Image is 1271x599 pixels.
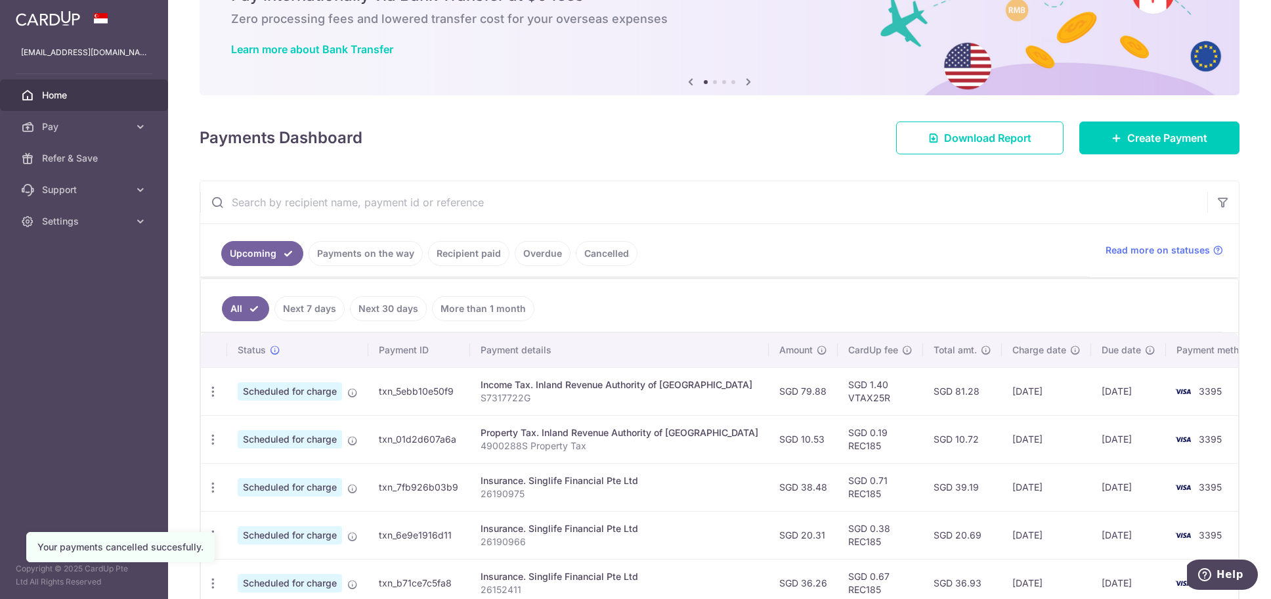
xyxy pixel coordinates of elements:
[368,463,470,511] td: txn_7fb926b03b9
[1199,433,1222,445] span: 3395
[481,378,758,391] div: Income Tax. Inland Revenue Authority of [GEOGRAPHIC_DATA]
[1187,560,1258,592] iframe: Opens a widget where you can find more information
[769,367,838,415] td: SGD 79.88
[838,415,923,463] td: SGD 0.19 REC185
[200,181,1207,223] input: Search by recipient name, payment id or reference
[231,43,393,56] a: Learn more about Bank Transfer
[769,463,838,511] td: SGD 38.48
[428,241,509,266] a: Recipient paid
[42,120,129,133] span: Pay
[238,526,342,544] span: Scheduled for charge
[42,152,129,165] span: Refer & Save
[1166,333,1266,367] th: Payment method
[838,463,923,511] td: SGD 0.71 REC185
[481,583,758,596] p: 26152411
[481,426,758,439] div: Property Tax. Inland Revenue Authority of [GEOGRAPHIC_DATA]
[838,367,923,415] td: SGD 1.40 VTAX25R
[923,511,1002,559] td: SGD 20.69
[1170,384,1196,399] img: Bank Card
[42,215,129,228] span: Settings
[1102,344,1141,357] span: Due date
[470,333,769,367] th: Payment details
[1002,463,1091,511] td: [DATE]
[1170,479,1196,495] img: Bank Card
[1079,122,1239,154] a: Create Payment
[481,439,758,453] p: 4900288S Property Tax
[896,122,1064,154] a: Download Report
[368,415,470,463] td: txn_01d2d607a6a
[368,333,470,367] th: Payment ID
[1091,415,1166,463] td: [DATE]
[238,344,266,357] span: Status
[238,574,342,592] span: Scheduled for charge
[309,241,423,266] a: Payments on the way
[1170,575,1196,591] img: Bank Card
[1199,386,1222,397] span: 3395
[21,46,147,59] p: [EMAIL_ADDRESS][DOMAIN_NAME]
[222,296,269,321] a: All
[769,511,838,559] td: SGD 20.31
[481,570,758,583] div: Insurance. Singlife Financial Pte Ltd
[838,511,923,559] td: SGD 0.38 REC185
[944,130,1031,146] span: Download Report
[779,344,813,357] span: Amount
[368,511,470,559] td: txn_6e9e1916d11
[923,415,1002,463] td: SGD 10.72
[1106,244,1210,257] span: Read more on statuses
[274,296,345,321] a: Next 7 days
[1002,511,1091,559] td: [DATE]
[923,367,1002,415] td: SGD 81.28
[481,522,758,535] div: Insurance. Singlife Financial Pte Ltd
[1106,244,1223,257] a: Read more on statuses
[238,478,342,497] span: Scheduled for charge
[1170,432,1196,447] img: Bank Card
[1091,463,1166,511] td: [DATE]
[769,415,838,463] td: SGD 10.53
[1002,367,1091,415] td: [DATE]
[1091,367,1166,415] td: [DATE]
[42,89,129,102] span: Home
[934,344,977,357] span: Total amt.
[238,382,342,401] span: Scheduled for charge
[350,296,427,321] a: Next 30 days
[16,11,80,26] img: CardUp
[923,463,1002,511] td: SGD 39.19
[481,474,758,487] div: Insurance. Singlife Financial Pte Ltd
[1091,511,1166,559] td: [DATE]
[1170,527,1196,543] img: Bank Card
[1127,130,1207,146] span: Create Payment
[848,344,898,357] span: CardUp fee
[481,391,758,405] p: S7317722G
[481,487,758,500] p: 26190975
[221,241,303,266] a: Upcoming
[42,183,129,196] span: Support
[1199,529,1222,541] span: 3395
[576,241,637,266] a: Cancelled
[1002,415,1091,463] td: [DATE]
[37,541,204,554] div: Your payments cancelled succesfully.
[368,367,470,415] td: txn_5ebb10e50f9
[481,535,758,548] p: 26190966
[238,430,342,449] span: Scheduled for charge
[231,11,1208,27] h6: Zero processing fees and lowered transfer cost for your overseas expenses
[1199,481,1222,493] span: 3395
[515,241,571,266] a: Overdue
[200,126,362,150] h4: Payments Dashboard
[1012,344,1066,357] span: Charge date
[432,296,534,321] a: More than 1 month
